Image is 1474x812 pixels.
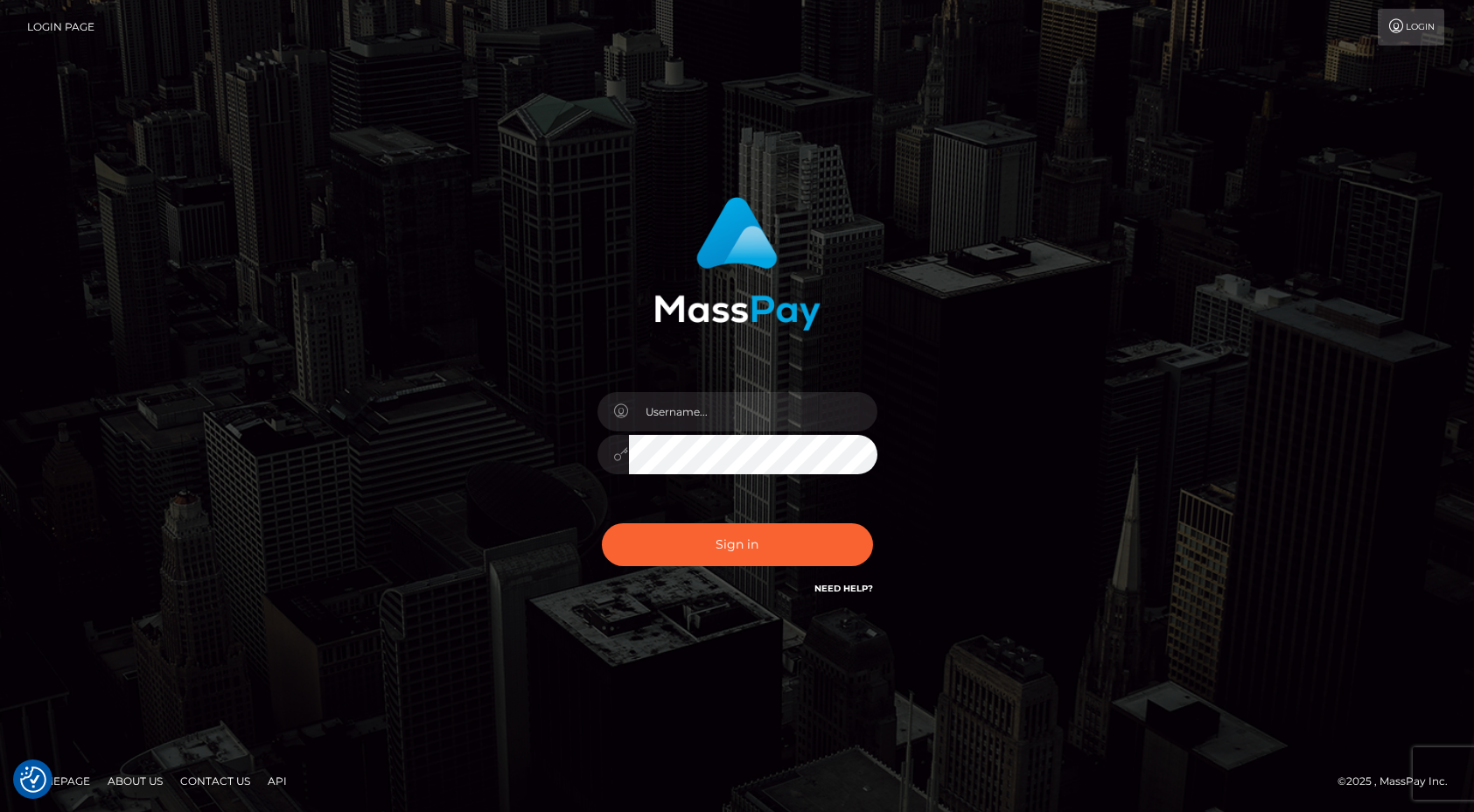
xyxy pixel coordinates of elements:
[27,9,94,45] a: Login Page
[261,767,294,794] a: API
[173,767,257,794] a: Contact Us
[1338,772,1461,791] div: © 2025 , MassPay Inc.
[20,766,46,793] img: Revisit consent button
[629,392,877,431] input: Username...
[101,767,170,794] a: About Us
[19,767,97,794] a: Homepage
[1378,9,1444,45] a: Login
[814,583,873,594] a: Need Help?
[20,766,46,793] button: Consent Preferences
[602,523,873,566] button: Sign in
[654,197,821,331] img: MassPay Login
